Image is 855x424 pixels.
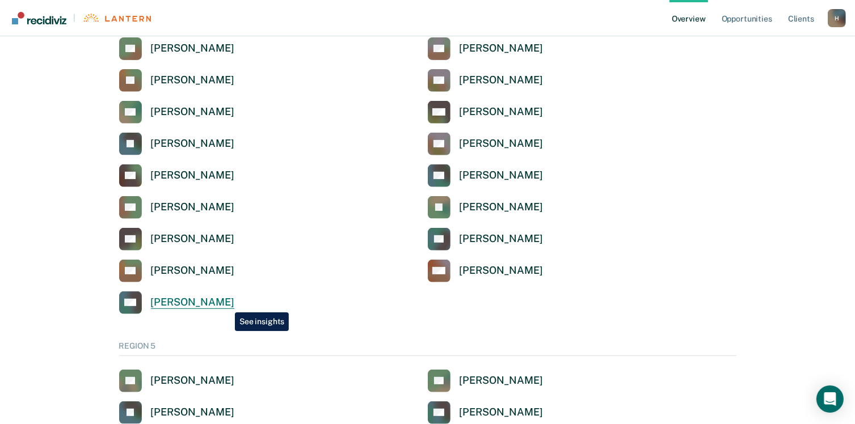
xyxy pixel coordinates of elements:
[151,201,234,214] div: [PERSON_NAME]
[428,37,543,60] a: [PERSON_NAME]
[460,406,543,419] div: [PERSON_NAME]
[460,74,543,87] div: [PERSON_NAME]
[428,228,543,251] a: [PERSON_NAME]
[151,406,234,419] div: [PERSON_NAME]
[460,201,543,214] div: [PERSON_NAME]
[428,164,543,187] a: [PERSON_NAME]
[460,169,543,182] div: [PERSON_NAME]
[460,137,543,150] div: [PERSON_NAME]
[119,228,234,251] a: [PERSON_NAME]
[428,260,543,282] a: [PERSON_NAME]
[151,296,234,309] div: [PERSON_NAME]
[151,137,234,150] div: [PERSON_NAME]
[428,370,543,392] a: [PERSON_NAME]
[119,69,234,92] a: [PERSON_NAME]
[828,9,846,27] div: H
[66,13,82,23] span: |
[151,264,234,277] div: [PERSON_NAME]
[428,401,543,424] a: [PERSON_NAME]
[460,105,543,118] div: [PERSON_NAME]
[82,14,151,22] img: Lantern
[428,69,543,92] a: [PERSON_NAME]
[428,101,543,124] a: [PERSON_NAME]
[151,169,234,182] div: [PERSON_NAME]
[828,9,846,27] button: Profile dropdown button
[119,37,234,60] a: [PERSON_NAME]
[460,232,543,245] div: [PERSON_NAME]
[12,12,66,24] img: Recidiviz
[151,42,234,55] div: [PERSON_NAME]
[119,164,234,187] a: [PERSON_NAME]
[460,42,543,55] div: [PERSON_NAME]
[119,260,234,282] a: [PERSON_NAME]
[428,196,543,219] a: [PERSON_NAME]
[151,232,234,245] div: [PERSON_NAME]
[460,374,543,387] div: [PERSON_NAME]
[119,291,234,314] a: [PERSON_NAME]
[460,264,543,277] div: [PERSON_NAME]
[428,133,543,155] a: [PERSON_NAME]
[119,133,234,155] a: [PERSON_NAME]
[119,196,234,219] a: [PERSON_NAME]
[119,341,736,356] div: REGION 5
[816,385,844,413] div: Open Intercom Messenger
[151,105,234,118] div: [PERSON_NAME]
[151,74,234,87] div: [PERSON_NAME]
[119,101,234,124] a: [PERSON_NAME]
[119,370,234,392] a: [PERSON_NAME]
[119,401,234,424] a: [PERSON_NAME]
[151,374,234,387] div: [PERSON_NAME]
